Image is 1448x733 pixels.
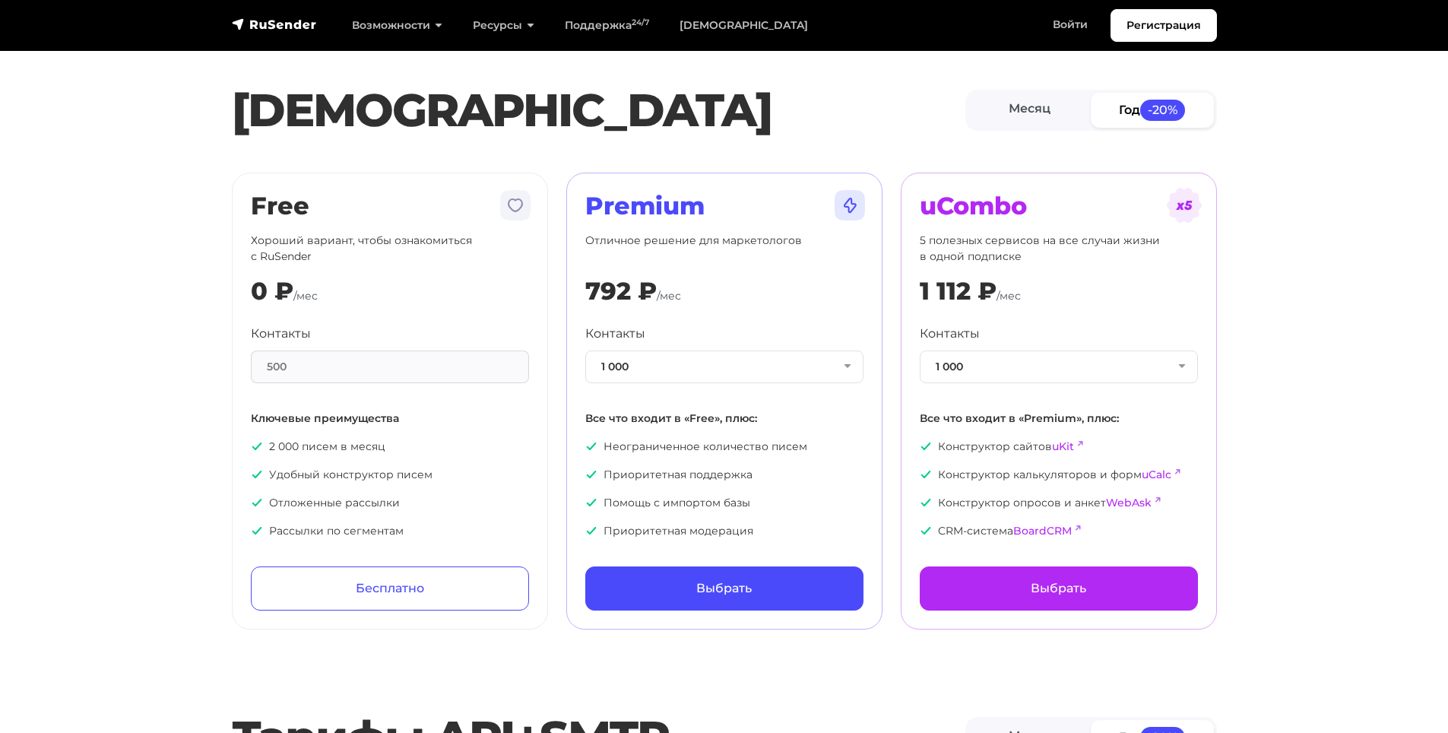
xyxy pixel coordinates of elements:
label: Контакты [585,325,645,343]
p: Удобный конструктор писем [251,467,529,483]
a: Выбрать [585,566,863,611]
img: icon-ok.svg [251,468,263,481]
p: Все что входит в «Free», плюс: [585,411,863,427]
span: /мес [996,289,1021,303]
a: Войти [1038,9,1103,40]
a: Год [1091,93,1214,127]
p: Хороший вариант, чтобы ознакомиться с RuSender [251,233,529,265]
img: tarif-premium.svg [832,187,868,224]
img: RuSender [232,17,317,32]
p: Все что входит в «Premium», плюс: [920,411,1198,427]
p: Ключевые преимущества [251,411,529,427]
p: Конструктор калькуляторов и форм [920,467,1198,483]
p: Отложенные рассылки [251,495,529,511]
p: Приоритетная поддержка [585,467,863,483]
img: icon-ok.svg [920,525,932,537]
img: icon-ok.svg [585,440,597,452]
div: 792 ₽ [585,277,657,306]
img: icon-ok.svg [585,468,597,481]
img: icon-ok.svg [251,440,263,452]
p: Рассылки по сегментам [251,523,529,539]
a: Возможности [337,10,458,41]
button: 1 000 [585,351,863,383]
a: WebAsk [1106,496,1152,509]
div: 0 ₽ [251,277,293,306]
sup: 24/7 [632,17,649,27]
a: Ресурсы [458,10,550,41]
a: Выбрать [920,566,1198,611]
h2: Premium [585,192,863,221]
button: 1 000 [920,351,1198,383]
span: /мес [293,289,318,303]
label: Контакты [251,325,311,343]
img: icon-ok.svg [585,525,597,537]
label: Контакты [920,325,980,343]
div: 1 112 ₽ [920,277,996,306]
p: 2 000 писем в месяц [251,439,529,455]
img: icon-ok.svg [585,497,597,509]
a: uKit [1052,439,1074,453]
img: icon-ok.svg [251,525,263,537]
p: 5 полезных сервисов на все случаи жизни в одной подписке [920,233,1198,265]
img: tarif-ucombo.svg [1166,187,1202,224]
img: tarif-free.svg [497,187,534,224]
img: icon-ok.svg [251,497,263,509]
span: /мес [657,289,681,303]
h2: Free [251,192,529,221]
h2: uCombo [920,192,1198,221]
a: Регистрация [1111,9,1217,42]
a: BoardCRM [1013,524,1072,538]
a: uCalc [1142,468,1171,481]
p: CRM-система [920,523,1198,539]
a: Поддержка24/7 [550,10,664,41]
a: Месяц [968,93,1092,127]
h1: [DEMOGRAPHIC_DATA] [232,83,965,138]
img: icon-ok.svg [920,440,932,452]
a: [DEMOGRAPHIC_DATA] [664,10,823,41]
p: Конструктор опросов и анкет [920,495,1198,511]
p: Помощь с импортом базы [585,495,863,511]
img: icon-ok.svg [920,497,932,509]
img: icon-ok.svg [920,468,932,481]
p: Приоритетная модерация [585,523,863,539]
span: -20% [1140,100,1186,120]
p: Отличное решение для маркетологов [585,233,863,265]
p: Конструктор сайтов [920,439,1198,455]
p: Неограниченное количество писем [585,439,863,455]
a: Бесплатно [251,566,529,611]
